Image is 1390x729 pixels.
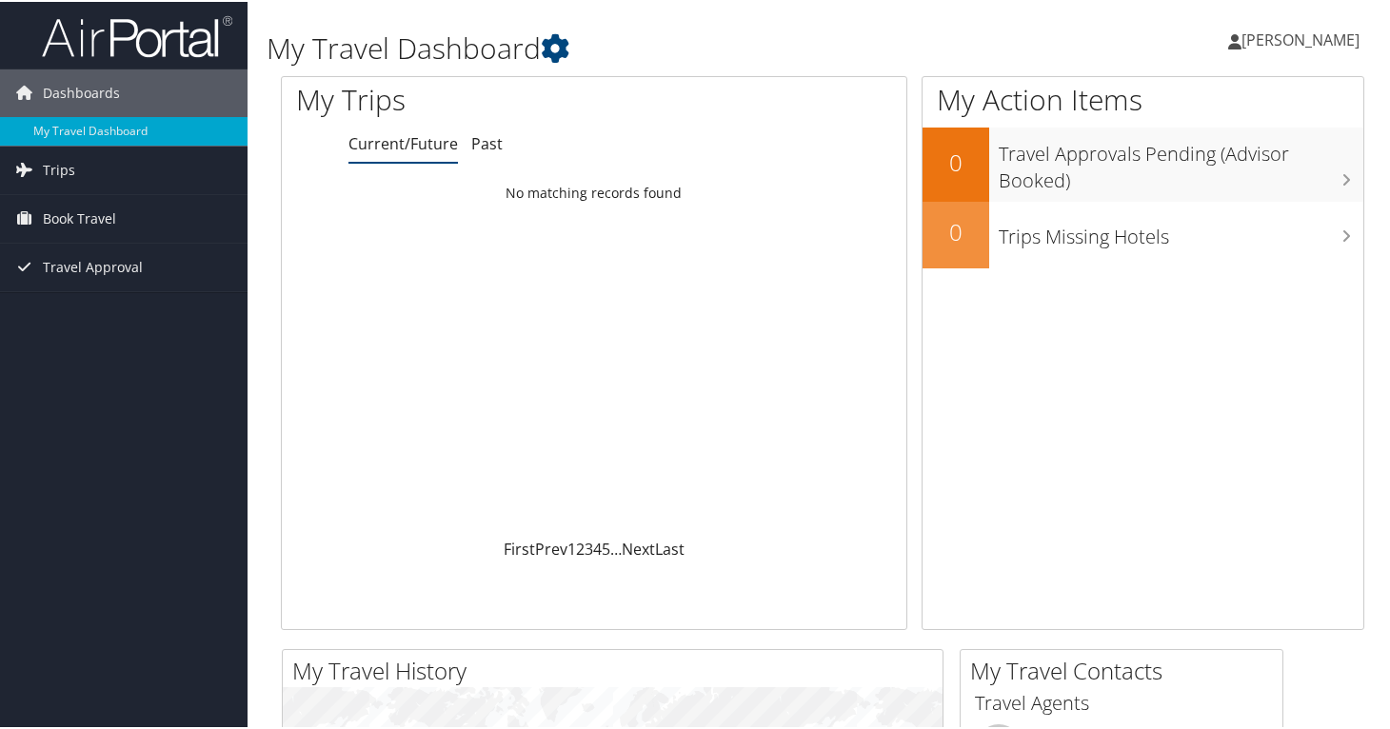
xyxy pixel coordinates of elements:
h2: 0 [923,214,989,246]
span: Trips [43,145,75,192]
a: 5 [602,537,610,558]
h2: My Travel History [292,653,943,685]
a: Last [655,537,685,558]
a: Next [622,537,655,558]
h3: Travel Agents [975,688,1268,715]
h1: My Trips [296,78,631,118]
a: 0Travel Approvals Pending (Advisor Booked) [923,126,1363,199]
h3: Travel Approvals Pending (Advisor Booked) [999,129,1363,192]
a: 2 [576,537,585,558]
a: Past [471,131,503,152]
a: 1 [567,537,576,558]
h3: Trips Missing Hotels [999,212,1363,248]
a: 3 [585,537,593,558]
h2: My Travel Contacts [970,653,1282,685]
h2: 0 [923,145,989,177]
a: Current/Future [348,131,458,152]
span: Book Travel [43,193,116,241]
a: Prev [535,537,567,558]
span: [PERSON_NAME] [1241,28,1360,49]
img: airportal-logo.png [42,12,232,57]
span: Dashboards [43,68,120,115]
a: First [504,537,535,558]
h1: My Travel Dashboard [267,27,1008,67]
a: [PERSON_NAME] [1228,10,1379,67]
a: 0Trips Missing Hotels [923,200,1363,266]
td: No matching records found [282,174,906,208]
span: … [610,537,622,558]
a: 4 [593,537,602,558]
h1: My Action Items [923,78,1363,118]
span: Travel Approval [43,242,143,289]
